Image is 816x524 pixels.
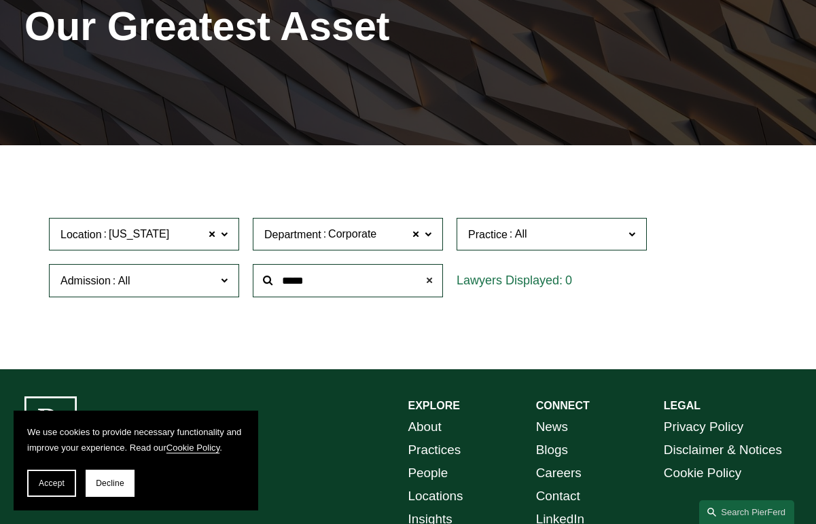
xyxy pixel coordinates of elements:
span: Decline [96,479,124,488]
strong: CONNECT [536,400,590,411]
a: Contact [536,485,580,508]
a: News [536,415,568,438]
strong: LEGAL [664,400,700,411]
button: Accept [27,470,76,497]
span: Corporate [328,225,376,243]
span: Admission [60,275,111,286]
a: About [408,415,442,438]
a: Search this site [699,500,794,524]
a: Practices [408,438,461,462]
button: Decline [86,470,135,497]
a: Cookie Policy [664,462,741,485]
p: We use cookies to provide necessary functionality and improve your experience. Read our . [27,424,245,456]
section: Cookie banner [14,411,258,510]
a: Disclaimer & Notices [664,438,782,462]
a: Locations [408,485,463,508]
span: Location [60,228,102,240]
span: Practice [468,228,508,240]
span: Department [264,228,321,240]
a: Blogs [536,438,568,462]
span: [US_STATE] [109,225,169,243]
a: Cookie Policy [166,443,219,453]
a: Careers [536,462,582,485]
a: Privacy Policy [664,415,743,438]
a: People [408,462,448,485]
h1: Our Greatest Asset [24,3,536,50]
strong: EXPLORE [408,400,460,411]
span: 0 [565,274,572,287]
span: Accept [39,479,65,488]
